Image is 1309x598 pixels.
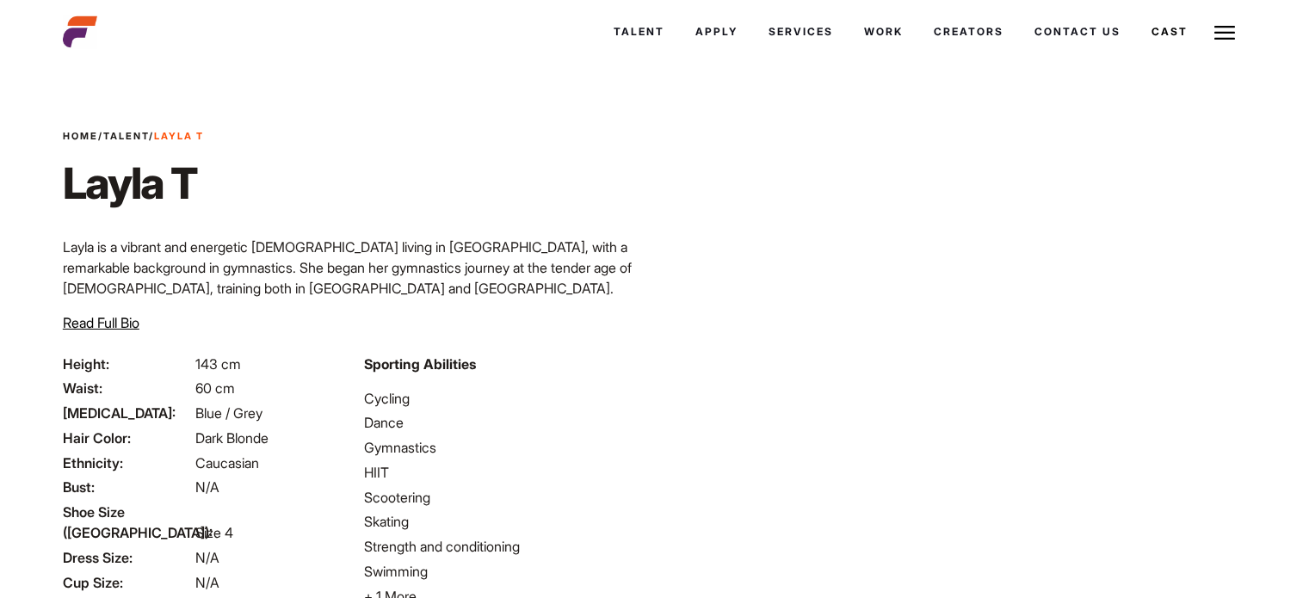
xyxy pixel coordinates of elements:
span: N/A [195,478,219,496]
span: Size 4 [195,524,233,541]
strong: Sporting Abilities [364,355,476,373]
span: Shoe Size ([GEOGRAPHIC_DATA]): [63,502,192,543]
p: Layla is a vibrant and energetic [DEMOGRAPHIC_DATA] living in [GEOGRAPHIC_DATA], with a remarkabl... [63,237,645,381]
a: Talent [598,9,680,55]
li: Dance [364,412,645,433]
li: Cycling [364,388,645,409]
span: Read Full Bio [63,314,139,331]
span: / / [63,129,204,144]
a: Apply [680,9,753,55]
a: Talent [103,130,149,142]
a: Home [63,130,98,142]
span: [MEDICAL_DATA]: [63,403,192,423]
a: Work [849,9,918,55]
img: Burger icon [1214,22,1235,43]
span: Dress Size: [63,547,192,568]
a: Cast [1136,9,1203,55]
img: cropped-aefm-brand-fav-22-square.png [63,15,97,49]
span: N/A [195,574,219,591]
li: Gymnastics [364,437,645,458]
a: Contact Us [1019,9,1136,55]
a: Creators [918,9,1019,55]
span: Waist: [63,378,192,398]
li: Scootering [364,487,645,508]
span: Hair Color: [63,428,192,448]
span: Caucasian [195,454,259,472]
li: Swimming [364,561,645,582]
span: Dark Blonde [195,429,269,447]
span: 60 cm [195,379,235,397]
span: Blue / Grey [195,404,262,422]
li: Strength and conditioning [364,536,645,557]
button: Read Full Bio [63,312,139,333]
a: Services [753,9,849,55]
strong: Layla T [154,130,204,142]
span: N/A [195,549,219,566]
span: 143 cm [195,355,241,373]
span: Height: [63,354,192,374]
li: HIIT [364,462,645,483]
li: Skating [364,511,645,532]
span: Bust: [63,477,192,497]
span: Cup Size: [63,572,192,593]
h1: Layla T [63,157,204,209]
span: Ethnicity: [63,453,192,473]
